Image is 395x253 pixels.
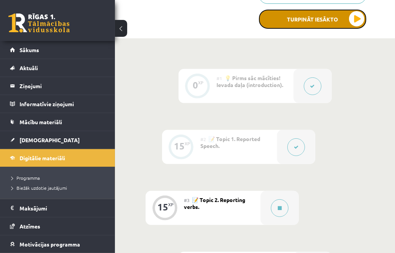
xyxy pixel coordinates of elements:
a: Sākums [10,41,105,59]
a: [DEMOGRAPHIC_DATA] [10,131,105,149]
a: Aktuāli [10,59,105,77]
div: 15 [174,143,185,149]
legend: Maksājumi [20,199,105,217]
a: Atzīmes [10,217,105,235]
span: [DEMOGRAPHIC_DATA] [20,136,80,143]
span: 📝 Topic 2. Reporting verbs. [184,196,245,210]
span: Atzīmes [20,223,40,230]
div: XP [185,141,190,146]
a: Ziņojumi [10,77,105,95]
a: Mācību materiāli [10,113,105,131]
span: Mācību materiāli [20,118,62,125]
a: Rīgas 1. Tālmācības vidusskola [8,13,70,33]
div: 15 [157,204,168,210]
a: Programma [11,174,107,181]
a: Informatīvie ziņojumi [10,95,105,113]
a: Digitālie materiāli [10,149,105,167]
a: Biežāk uzdotie jautājumi [11,184,107,191]
legend: Ziņojumi [20,77,105,95]
span: 📝 Topic 1. Reported Speech. [200,135,260,149]
span: #1 [217,75,223,81]
span: #2 [200,136,206,142]
div: XP [168,202,174,207]
span: Aktuāli [20,64,38,71]
div: 0 [193,82,198,89]
span: Motivācijas programma [20,241,80,248]
a: Motivācijas programma [10,235,105,253]
span: 💡 Pirms sāc mācīties! Ievada daļa (introduction). [217,74,284,88]
span: #3 [184,197,190,203]
span: Biežāk uzdotie jautājumi [11,185,67,191]
a: Maksājumi [10,199,105,217]
span: Digitālie materiāli [20,154,65,161]
button: Turpināt iesākto [259,10,366,29]
legend: Informatīvie ziņojumi [20,95,105,113]
span: Programma [11,175,40,181]
div: XP [198,80,204,85]
span: Sākums [20,46,39,53]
